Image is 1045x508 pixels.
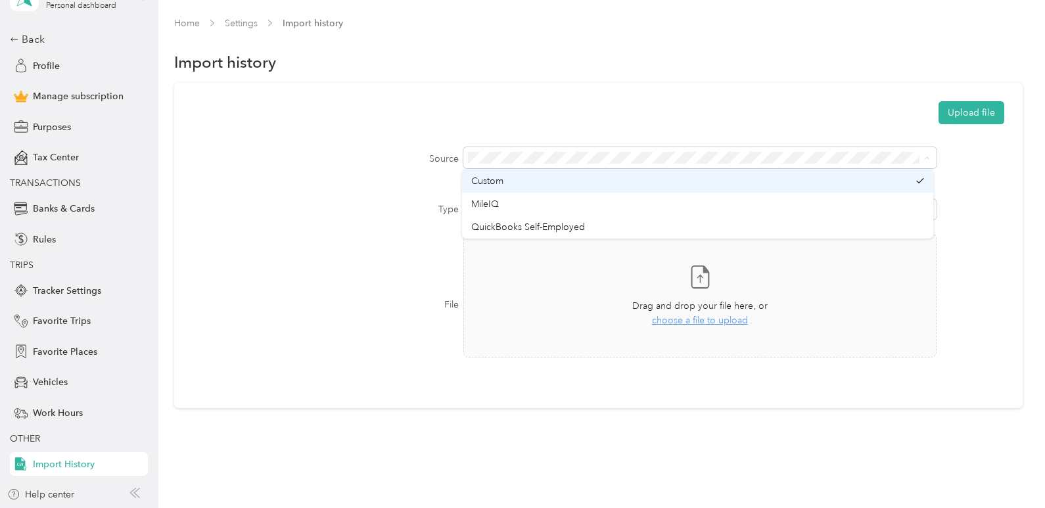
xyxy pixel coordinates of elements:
span: TRIPS [10,260,34,271]
span: Banks & Cards [33,202,95,216]
span: TRANSACTIONS [10,177,81,189]
h1: Import history [174,55,276,69]
a: Home [174,18,200,29]
label: Type [193,202,458,216]
span: Import History [33,457,95,471]
span: Drag and drop your file here, or [632,300,768,312]
span: QuickBooks Self-Employed [471,221,585,233]
div: Personal dashboard [46,2,116,10]
span: Import history [283,16,343,30]
span: Vehicles [33,375,68,389]
span: choose a file to upload [652,315,748,326]
span: Rules [33,233,56,246]
span: Tracker Settings [33,284,101,298]
button: Upload file [939,101,1004,124]
span: Profile [33,59,60,73]
span: Favorite Places [33,345,97,359]
span: Drag and drop your file here, orchoose a file to upload [464,234,936,357]
label: Source [193,152,458,166]
iframe: Everlance-gr Chat Button Frame [971,434,1045,508]
a: Settings [225,18,258,29]
span: OTHER [10,433,40,444]
span: Custom [471,175,503,187]
span: Favorite Trips [33,314,91,328]
span: Tax Center [33,150,79,164]
button: Help center [7,488,74,501]
div: Back [10,32,141,47]
span: Manage subscription [33,89,124,103]
label: File [193,298,458,312]
span: MileIQ [471,198,499,210]
span: Work Hours [33,406,83,420]
span: Purposes [33,120,71,134]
